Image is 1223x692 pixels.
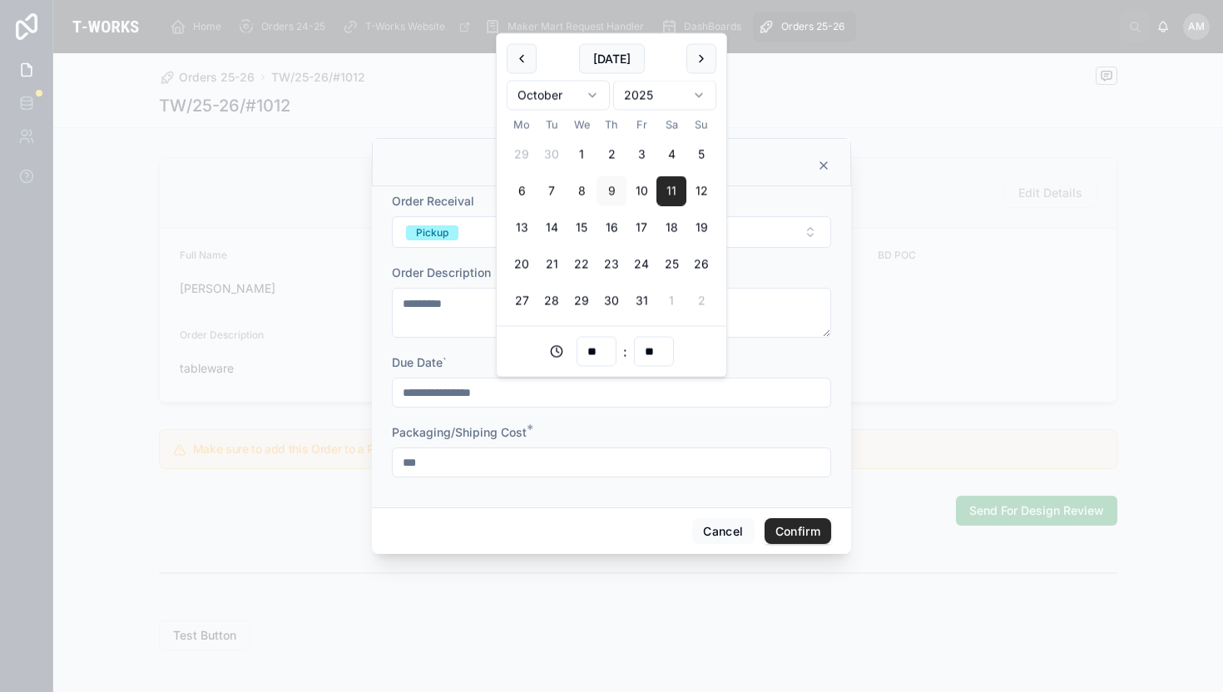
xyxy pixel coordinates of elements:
button: Sunday, 26 October 2025 [686,250,716,279]
button: Friday, 3 October 2025 [626,140,656,170]
button: Monday, 27 October 2025 [507,286,537,316]
button: Friday, 17 October 2025 [626,213,656,243]
button: Thursday, 2 October 2025 [597,140,626,170]
button: Cancel [692,518,754,545]
button: Tuesday, 7 October 2025 [537,176,567,206]
button: Tuesday, 21 October 2025 [537,250,567,279]
button: Sunday, 12 October 2025 [686,176,716,206]
button: Tuesday, 30 September 2025 [537,140,567,170]
button: Sunday, 19 October 2025 [686,213,716,243]
th: Thursday [597,117,626,133]
button: Wednesday, 1 October 2025 [567,140,597,170]
button: Saturday, 25 October 2025 [656,250,686,279]
button: Tuesday, 28 October 2025 [537,286,567,316]
button: Saturday, 11 October 2025, selected [656,176,686,206]
button: Monday, 29 September 2025 [507,140,537,170]
button: Monday, 6 October 2025 [507,176,537,206]
button: Saturday, 18 October 2025 [656,213,686,243]
button: Thursday, 23 October 2025 [597,250,626,279]
button: Sunday, 5 October 2025 [686,140,716,170]
span: Due Date` [392,355,447,369]
button: Monday, 13 October 2025 [507,213,537,243]
button: Friday, 24 October 2025 [626,250,656,279]
button: Saturday, 4 October 2025 [656,140,686,170]
th: Wednesday [567,117,597,133]
button: Select Button [392,216,831,248]
th: Saturday [656,117,686,133]
span: Packaging/Shiping Cost [392,425,527,439]
th: Monday [507,117,537,133]
span: Order Description [392,265,491,279]
button: Wednesday, 22 October 2025 [567,250,597,279]
button: Monday, 20 October 2025 [507,250,537,279]
table: October 2025 [507,117,716,316]
button: Friday, 31 October 2025 [626,286,656,316]
button: Wednesday, 15 October 2025 [567,213,597,243]
button: Friday, 10 October 2025 [626,176,656,206]
button: [DATE] [579,44,645,74]
button: Today, Thursday, 9 October 2025 [597,176,626,206]
th: Tuesday [537,117,567,133]
button: Thursday, 30 October 2025 [597,286,626,316]
button: Wednesday, 8 October 2025 [567,176,597,206]
button: Saturday, 1 November 2025 [656,286,686,316]
button: Wednesday, 29 October 2025 [567,286,597,316]
th: Friday [626,117,656,133]
div: Pickup [416,225,448,240]
button: Tuesday, 14 October 2025 [537,213,567,243]
span: Order Receival [392,194,474,208]
button: Confirm [765,518,831,545]
div: : [507,337,716,367]
button: Sunday, 2 November 2025 [686,286,716,316]
button: Thursday, 16 October 2025 [597,213,626,243]
th: Sunday [686,117,716,133]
